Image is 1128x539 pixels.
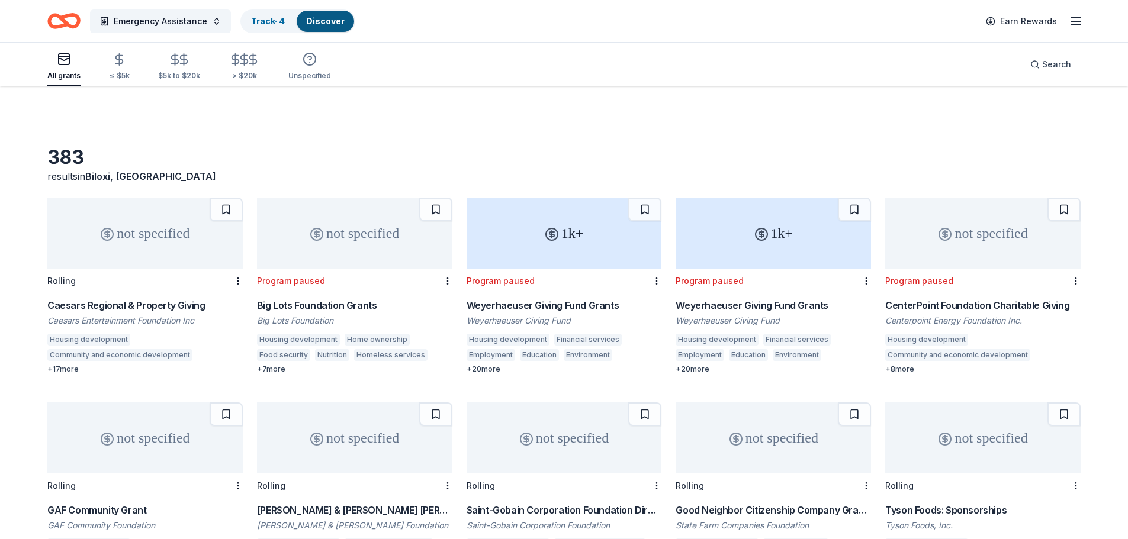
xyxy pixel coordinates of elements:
button: ≤ $5k [109,48,130,86]
a: 1k+Program pausedWeyerhaeuser Giving Fund GrantsWeyerhaeuser Giving FundHousing developmentFinanc... [467,198,662,374]
div: Weyerhaeuser Giving Fund [467,315,662,327]
button: $5k to $20k [158,48,200,86]
div: Rolling [47,480,76,490]
div: + 20 more [467,364,662,374]
div: Housing development [885,334,968,346]
div: Big Lots Foundation Grants [257,298,452,312]
div: > $20k [229,71,260,80]
a: Home [47,7,81,35]
div: Big Lots Foundation [257,315,452,327]
a: not specifiedProgram pausedBig Lots Foundation GrantsBig Lots FoundationHousing developmentHome o... [257,198,452,374]
div: Home ownership [345,334,410,346]
div: Education [729,349,768,361]
div: Education [520,349,559,361]
div: not specified [885,402,1081,473]
button: Track· 4Discover [240,9,355,33]
div: Financial services [763,334,831,346]
div: Saint-Gobain Corporation Foundation [467,519,662,531]
div: + 7 more [257,364,452,374]
div: not specified [257,198,452,269]
div: Community and economic development [885,349,1030,361]
button: Search [1021,53,1081,76]
div: 1k+ [467,198,662,269]
span: in [78,170,216,182]
div: Program paused [885,276,953,286]
a: Earn Rewards [979,11,1064,32]
div: Housing development [47,334,130,346]
div: + 20 more [676,364,871,374]
button: Emergency Assistance [90,9,231,33]
div: Weyerhaeuser Giving Fund [676,315,871,327]
div: Rolling [47,276,76,286]
div: + 17 more [47,364,243,374]
div: Tyson Foods, Inc. [885,519,1081,531]
div: [PERSON_NAME] & [PERSON_NAME] [PERSON_NAME] [257,503,452,517]
div: Centerpoint Energy Foundation Inc. [885,315,1081,327]
div: Rolling [885,480,914,490]
div: State Farm Companies Foundation [676,519,871,531]
span: Biloxi, [GEOGRAPHIC_DATA] [85,170,216,182]
div: [PERSON_NAME] & [PERSON_NAME] Foundation [257,519,452,531]
div: GAF Community Grant [47,503,243,517]
div: All grants [47,71,81,80]
button: Unspecified [288,47,331,86]
div: not specified [467,402,662,473]
div: not specified [676,402,871,473]
div: Unspecified [288,71,331,80]
div: results [47,169,243,183]
div: Caesars Regional & Property Giving [47,298,243,312]
span: Emergency Assistance [114,14,207,28]
div: Community and economic development [47,349,192,361]
div: Weyerhaeuser Giving Fund Grants [467,298,662,312]
div: Rolling [257,480,285,490]
div: + 8 more [885,364,1081,374]
a: 1k+Program pausedWeyerhaeuser Giving Fund GrantsWeyerhaeuser Giving FundHousing developmentFinanc... [676,198,871,374]
div: 383 [47,146,243,169]
div: Housing development [257,334,340,346]
div: Employment [676,349,724,361]
div: Housing development [676,334,759,346]
a: Discover [306,16,345,26]
a: not specifiedProgram pausedCenterPoint Foundation Charitable GivingCenterpoint Energy Foundation ... [885,198,1081,374]
div: Environment [773,349,821,361]
div: Nutrition [315,349,349,361]
div: ≤ $5k [109,71,130,80]
div: Rolling [467,480,495,490]
span: Search [1042,57,1071,72]
div: 1k+ [676,198,871,269]
div: CenterPoint Foundation Charitable Giving [885,298,1081,312]
a: not specifiedRollingCaesars Regional & Property GivingCaesars Entertainment Foundation IncHousing... [47,198,243,374]
div: Weyerhaeuser Giving Fund Grants [676,298,871,312]
button: > $20k [229,48,260,86]
div: Program paused [257,276,325,286]
div: Employment [467,349,515,361]
div: Financial services [554,334,622,346]
div: Program paused [467,276,535,286]
div: $5k to $20k [158,71,200,80]
a: Track· 4 [251,16,285,26]
div: Good Neighbor Citizenship Company Grants [676,503,871,517]
div: Tyson Foods: Sponsorships [885,503,1081,517]
div: Program paused [676,276,744,286]
div: not specified [885,198,1081,269]
div: Rolling [676,480,704,490]
button: All grants [47,47,81,86]
div: Caesars Entertainment Foundation Inc [47,315,243,327]
div: Environment [564,349,612,361]
div: GAF Community Foundation [47,519,243,531]
div: Homeless services [354,349,428,361]
div: not specified [257,402,452,473]
div: not specified [47,198,243,269]
div: Food security [257,349,310,361]
div: Saint-Gobain Corporation Foundation Direct Grants [467,503,662,517]
div: not specified [47,402,243,473]
div: Housing development [467,334,549,346]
